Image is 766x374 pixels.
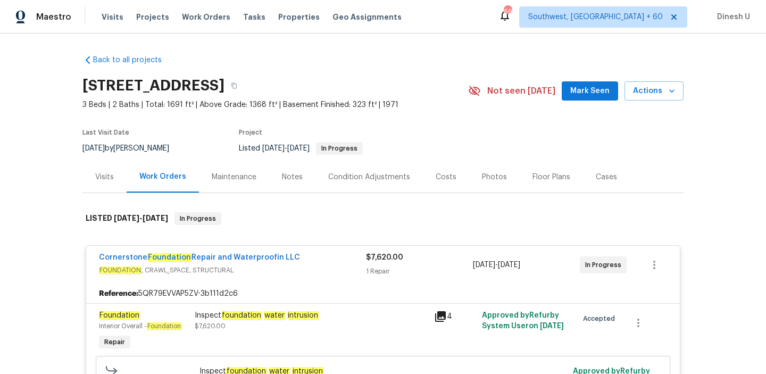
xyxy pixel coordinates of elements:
[570,85,610,98] span: Mark Seen
[583,313,619,324] span: Accepted
[287,145,310,152] span: [DATE]
[114,214,168,222] span: -
[212,172,256,182] div: Maintenance
[366,254,403,261] span: $7,620.00
[136,12,169,22] span: Projects
[239,129,262,136] span: Project
[482,312,564,330] span: Approved by Refurby System User on
[99,267,141,274] em: FOUNDATION
[436,172,456,182] div: Costs
[99,253,300,262] a: CornerstoneFoundationRepair and Waterproofin LLC
[195,323,226,329] span: $7,620.00
[528,12,663,22] span: Southwest, [GEOGRAPHIC_DATA] + 60
[95,172,114,182] div: Visits
[278,12,320,22] span: Properties
[147,253,191,262] em: Foundation
[139,171,186,182] div: Work Orders
[262,145,310,152] span: -
[282,172,303,182] div: Notes
[102,12,123,22] span: Visits
[562,81,618,101] button: Mark Seen
[596,172,617,182] div: Cases
[82,202,684,236] div: LISTED [DATE]-[DATE]In Progress
[86,284,680,303] div: 5QR79EVVAP5ZV-3b111d2c6
[82,80,224,91] h2: [STREET_ADDRESS]
[195,310,428,321] div: Inspect
[287,311,319,320] em: intrusion
[86,212,168,225] h6: LISTED
[585,260,626,270] span: In Progress
[99,311,140,320] em: Foundation
[99,288,138,299] b: Reference:
[114,214,139,222] span: [DATE]
[328,172,410,182] div: Condition Adjustments
[713,12,750,22] span: Dinesh U
[82,129,129,136] span: Last Visit Date
[82,142,182,155] div: by [PERSON_NAME]
[625,81,684,101] button: Actions
[82,99,468,110] span: 3 Beds | 2 Baths | Total: 1691 ft² | Above Grade: 1368 ft² | Basement Finished: 323 ft² | 1971
[99,323,181,329] span: Interior Overall -
[99,265,366,276] span: , CRAWL_SPACE, STRUCTURAL
[143,214,168,222] span: [DATE]
[264,311,285,320] em: water
[498,261,520,269] span: [DATE]
[532,172,570,182] div: Floor Plans
[482,172,507,182] div: Photos
[487,86,555,96] span: Not seen [DATE]
[243,13,265,21] span: Tasks
[36,12,71,22] span: Maestro
[82,145,105,152] span: [DATE]
[182,12,230,22] span: Work Orders
[473,261,495,269] span: [DATE]
[262,145,285,152] span: [DATE]
[100,337,129,347] span: Repair
[332,12,402,22] span: Geo Assignments
[224,76,244,95] button: Copy Address
[366,266,473,277] div: 1 Repair
[239,145,363,152] span: Listed
[633,85,675,98] span: Actions
[434,310,476,323] div: 4
[317,145,362,152] span: In Progress
[473,260,520,270] span: -
[147,322,181,330] em: Foundation
[176,213,220,224] span: In Progress
[82,55,185,65] a: Back to all projects
[540,322,564,330] span: [DATE]
[504,6,511,17] div: 690
[221,311,262,320] em: foundation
